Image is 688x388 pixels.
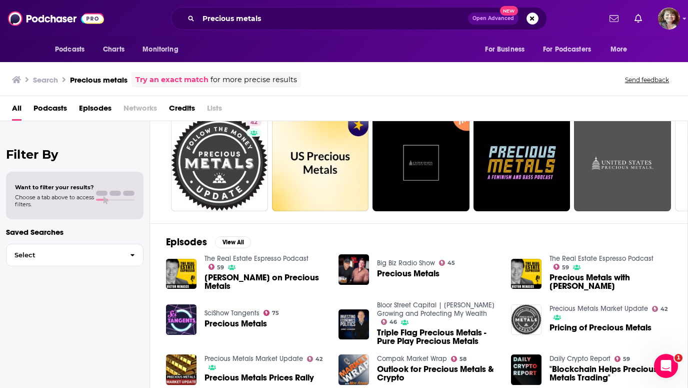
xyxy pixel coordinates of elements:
span: Open Advanced [472,16,514,21]
span: Choose a tab above to access filters. [15,194,94,208]
span: 75 [272,311,279,315]
span: Want to filter your results? [15,184,94,191]
a: Compak Market Wrap [377,354,447,363]
a: Episodes [79,100,111,121]
img: Dana Samuelson on Precious Metals [166,259,196,289]
a: 58 [451,356,467,362]
input: Search podcasts, credits, & more... [198,11,468,27]
a: Outlook for Precious Metals & Crypto [377,365,499,382]
a: Dana Samuelson on Precious Metals [204,273,326,290]
span: 59 [623,357,630,361]
a: Credits [169,100,195,121]
span: [PERSON_NAME] on Precious Metals [204,273,326,290]
span: 59 [562,265,569,270]
img: Precious Metals Prices Rally [166,354,196,385]
a: EpisodesView All [166,236,251,248]
a: 42 [307,356,323,362]
span: Charts [103,43,124,57]
a: 46 [381,319,397,325]
span: Networks [123,100,157,121]
a: 59 [553,264,569,270]
img: Precious Metals with Brien Lundin [511,259,541,289]
a: 42 [171,114,268,211]
div: Search podcasts, credits, & more... [171,7,547,30]
a: 59 [208,264,224,270]
span: 1 [674,354,682,362]
img: Outlook for Precious Metals & Crypto [338,354,369,385]
a: 42 [246,118,261,126]
span: 42 [315,357,322,361]
button: open menu [603,40,640,59]
button: open menu [48,40,97,59]
span: For Business [485,43,524,57]
a: Podchaser - Follow, Share and Rate Podcasts [8,9,104,28]
a: Bloor Street Capital | Jimmy Connor Growing and Protecting My Wealth [377,301,494,318]
span: Podcasts [55,43,84,57]
a: Precious Metals [377,269,439,278]
img: Triple Flag Precious Metals - Pure Play Precious Metals [338,309,369,340]
span: Select [6,252,122,258]
span: 42 [250,118,257,128]
a: Show notifications dropdown [605,10,622,27]
a: Precious Metals Market Update [204,354,303,363]
a: 59 [614,356,630,362]
a: Precious Metals [204,319,267,328]
button: Select [6,244,143,266]
a: Triple Flag Precious Metals - Pure Play Precious Metals [377,328,499,345]
img: Precious Metals [338,254,369,285]
a: Pricing of Precious Metals [549,323,651,332]
a: Precious Metals Prices Rally [204,373,314,382]
button: open menu [478,40,537,59]
h2: Episodes [166,236,207,248]
h2: Filter By [6,147,143,162]
h3: Search [33,75,58,85]
a: Try an exact match [135,74,208,86]
button: open menu [135,40,191,59]
img: "Blockchain Helps Precious Metals Trading" [511,354,541,385]
a: "Blockchain Helps Precious Metals Trading" [549,365,671,382]
a: Podcasts [33,100,67,121]
a: 45 [439,260,455,266]
img: User Profile [658,8,680,30]
a: Show notifications dropdown [630,10,646,27]
span: 58 [459,357,466,361]
a: Precious Metals Market Update [549,304,648,313]
a: 75 [263,310,279,316]
span: Logged in as ronnie54400 [658,8,680,30]
span: Precious Metals with [PERSON_NAME] [549,273,671,290]
a: SciShow Tangents [204,309,259,317]
span: For Podcasters [543,43,591,57]
a: Daily Crypto Report [549,354,610,363]
span: Lists [207,100,222,121]
span: Monitoring [142,43,178,57]
iframe: Intercom live chat [654,354,678,378]
img: Pricing of Precious Metals [511,304,541,335]
a: The Real Estate Espresso Podcast [204,254,308,263]
a: Precious Metals [166,304,196,335]
span: 46 [389,320,397,324]
button: View All [215,236,251,248]
button: Send feedback [622,76,672,84]
a: 42 [652,306,668,312]
span: for more precise results [210,74,297,86]
a: Precious Metals with Brien Lundin [549,273,671,290]
a: All [12,100,21,121]
a: Big Biz Radio Show [377,259,435,267]
a: Charts [96,40,130,59]
span: New [500,6,518,16]
span: 45 [447,261,455,265]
